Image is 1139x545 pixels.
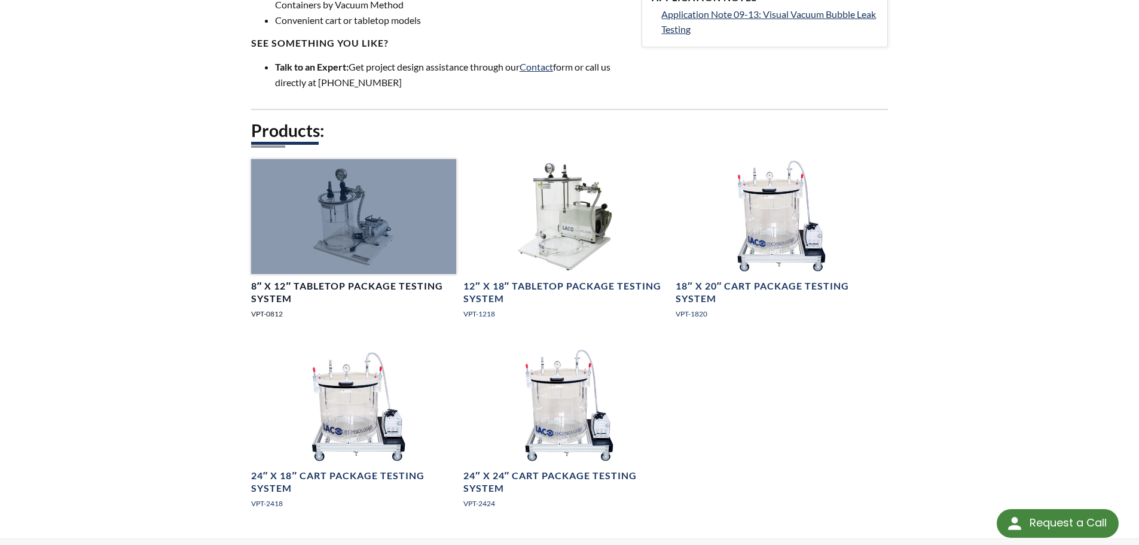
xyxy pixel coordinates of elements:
h4: 24″ x 24″ Cart Package Testing System [463,470,668,495]
a: Cart Package Testing System Acrylic Chamber, front view 24″ x 24″ Cart Package Testing SystemVPT-... [463,348,668,519]
span: Application Note 09-13: Visual Vacuum Bubble Leak Testing [661,8,876,35]
div: Request a Call [997,509,1119,538]
p: VPT-2424 [463,498,668,509]
h4: 12″ x 18″ Tabletop Package Testing System [463,280,668,305]
li: Convenient cart or tabletop models [275,13,628,28]
h4: 18″ x 20″ Cart Package Testing System [676,280,881,305]
a: 8" X 12" Tabletop Package Testing System, angled view8″ x 12″ Tabletop Package Testing SystemVPT-... [251,159,456,330]
a: 12" x 18" Tabletop Package Testing Chamber, front view12″ x 18″ Tabletop Package Testing SystemVP... [463,159,668,330]
strong: SEE SOMETHING YOU LIKE? [251,37,389,48]
strong: Talk to an Expert: [275,61,349,72]
img: round button [1005,514,1024,533]
a: 18" x 20" Cart Package Testing System, front view18″ x 20″ Cart Package Testing SystemVPT-1820 [676,159,881,330]
a: Contact [520,61,553,72]
li: Get project design assistance through our form or call us directly at [PHONE_NUMBER] [275,59,628,90]
div: Request a Call [1030,509,1107,537]
h2: Products: [251,120,888,142]
p: VPT-1218 [463,308,668,319]
h4: 24″ x 18″ Cart Package Testing System [251,470,456,495]
h4: 8″ x 12″ Tabletop Package Testing System [251,280,456,305]
p: VPT-2418 [251,498,456,509]
p: VPT-0812 [251,308,456,319]
a: Cart Package Testing System Acrylic Chamber and Vacuum Pump, front view24″ x 18″ Cart Package Tes... [251,348,456,519]
p: VPT-1820 [676,308,881,319]
a: Application Note 09-13: Visual Vacuum Bubble Leak Testing [661,7,878,37]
